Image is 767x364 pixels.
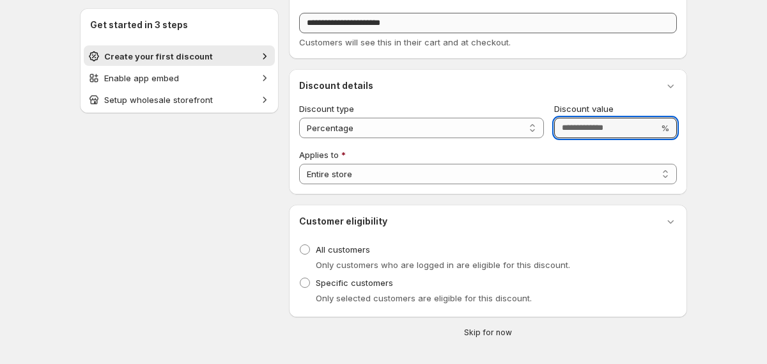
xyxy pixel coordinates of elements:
span: Applies to [299,150,339,160]
h2: Get started in 3 steps [90,19,268,31]
span: Only customers who are logged in are eligible for this discount. [316,260,570,270]
span: All customers [316,244,370,255]
span: Skip for now [464,328,512,338]
h3: Discount details [299,79,373,92]
span: Setup wholesale storefront [104,95,213,105]
span: Only selected customers are eligible for this discount. [316,293,532,303]
button: Skip for now [284,325,692,340]
span: Specific customers [316,278,393,288]
span: Enable app embed [104,73,179,83]
span: Discount value [554,104,614,114]
h3: Customer eligibility [299,215,387,228]
span: Customers will see this in their cart and at checkout. [299,37,511,47]
span: % [661,123,669,133]
span: Create your first discount [104,51,213,61]
span: Discount type [299,104,354,114]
